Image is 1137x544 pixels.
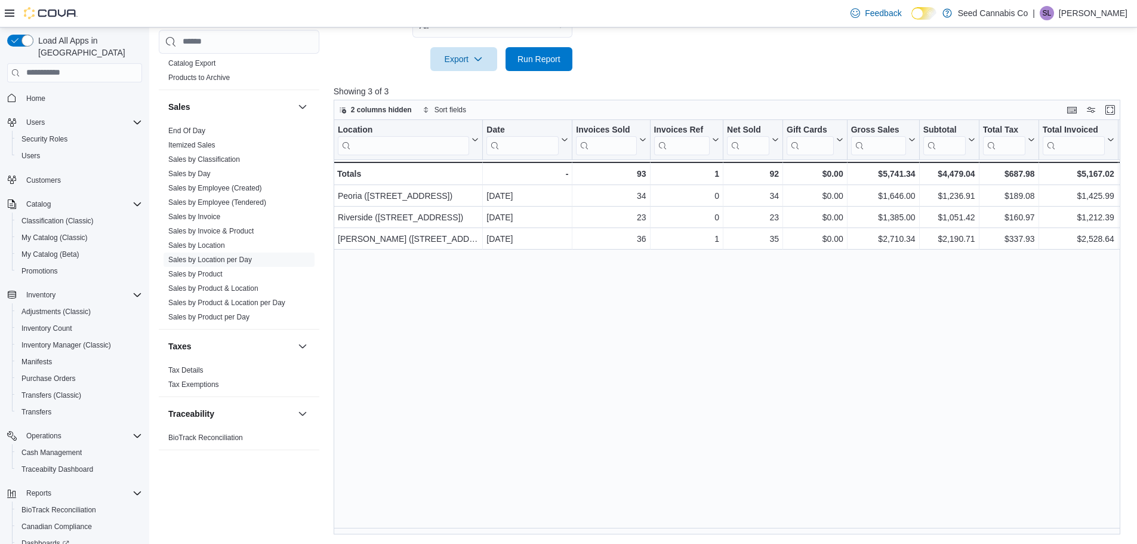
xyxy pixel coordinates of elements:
[1059,6,1127,20] p: [PERSON_NAME]
[654,124,709,155] div: Invoices Ref
[982,210,1034,225] div: $160.97
[958,6,1028,20] p: Seed Cannabis Co
[437,47,490,71] span: Export
[486,167,568,181] div: -
[17,503,142,517] span: BioTrack Reconciliation
[24,7,78,19] img: Cova
[923,210,975,225] div: $1,051.42
[923,124,975,155] button: Subtotal
[851,167,915,181] div: $5,741.34
[727,189,779,203] div: 34
[17,445,142,460] span: Cash Management
[17,520,142,534] span: Canadian Compliance
[12,303,147,320] button: Adjustments (Classic)
[168,340,293,352] button: Taxes
[21,115,142,130] span: Users
[12,444,147,461] button: Cash Management
[727,232,779,246] div: 35
[982,232,1034,246] div: $337.93
[159,124,319,329] div: Sales
[21,115,50,130] button: Users
[17,462,142,477] span: Traceabilty Dashboard
[168,434,243,442] a: BioTrack Reconciliation
[338,210,479,225] div: Riverside ([STREET_ADDRESS])
[168,298,285,308] span: Sales by Product & Location per Day
[1042,232,1114,246] div: $2,528.64
[576,167,646,181] div: 93
[846,1,906,25] a: Feedback
[17,371,81,386] a: Purchase Orders
[1043,6,1052,20] span: SL
[506,47,572,71] button: Run Report
[21,486,56,500] button: Reports
[21,197,56,211] button: Catalog
[168,198,266,207] span: Sales by Employee (Tendered)
[2,114,147,131] button: Users
[576,189,646,203] div: 34
[17,405,142,419] span: Transfers
[168,155,240,164] a: Sales by Classification
[12,518,147,535] button: Canadian Compliance
[12,354,147,370] button: Manifests
[865,7,901,19] span: Feedback
[351,105,412,115] span: 2 columns hidden
[17,321,77,336] a: Inventory Count
[17,214,142,228] span: Classification (Classic)
[727,124,779,155] button: Net Sold
[168,59,215,68] span: Catalog Export
[168,141,215,149] a: Itemized Sales
[17,388,86,402] a: Transfers (Classic)
[168,299,285,307] a: Sales by Product & Location per Day
[168,241,225,250] a: Sales by Location
[21,465,93,474] span: Traceabilty Dashboard
[17,405,56,419] a: Transfers
[295,100,310,114] button: Sales
[923,167,975,181] div: $4,479.04
[21,233,88,242] span: My Catalog (Classic)
[787,124,834,136] div: Gift Cards
[338,189,479,203] div: Peoria ([STREET_ADDRESS])
[727,124,769,155] div: Net Sold
[851,124,905,136] div: Gross Sales
[21,288,142,302] span: Inventory
[727,210,779,225] div: 23
[21,407,51,417] span: Transfers
[12,404,147,420] button: Transfers
[21,250,79,259] span: My Catalog (Beta)
[787,189,843,203] div: $0.00
[654,124,709,136] div: Invoices Ref
[337,167,479,181] div: Totals
[159,56,319,90] div: Products
[12,337,147,354] button: Inventory Manager (Classic)
[576,210,646,225] div: 23
[168,170,211,178] a: Sales by Day
[1103,103,1117,117] button: Enter fullscreen
[787,124,843,155] button: Gift Cards
[12,147,147,164] button: Users
[923,232,975,246] div: $2,190.71
[654,189,719,203] div: 0
[12,502,147,518] button: BioTrack Reconciliation
[168,73,230,82] span: Products to Archive
[12,263,147,279] button: Promotions
[1084,103,1098,117] button: Display options
[338,124,469,136] div: Location
[334,103,417,117] button: 2 columns hidden
[159,363,319,397] div: Taxes
[21,216,94,226] span: Classification (Classic)
[17,388,142,402] span: Transfers (Classic)
[12,370,147,387] button: Purchase Orders
[21,429,142,443] span: Operations
[787,232,843,246] div: $0.00
[435,105,466,115] span: Sort fields
[982,167,1034,181] div: $687.98
[851,189,916,203] div: $1,646.00
[168,101,190,113] h3: Sales
[168,255,252,265] span: Sales by Location per Day
[517,53,560,65] span: Run Report
[168,226,254,236] span: Sales by Invoice & Product
[982,124,1025,155] div: Total Tax
[17,305,95,319] a: Adjustments (Classic)
[168,169,211,179] span: Sales by Day
[851,232,916,246] div: $2,710.34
